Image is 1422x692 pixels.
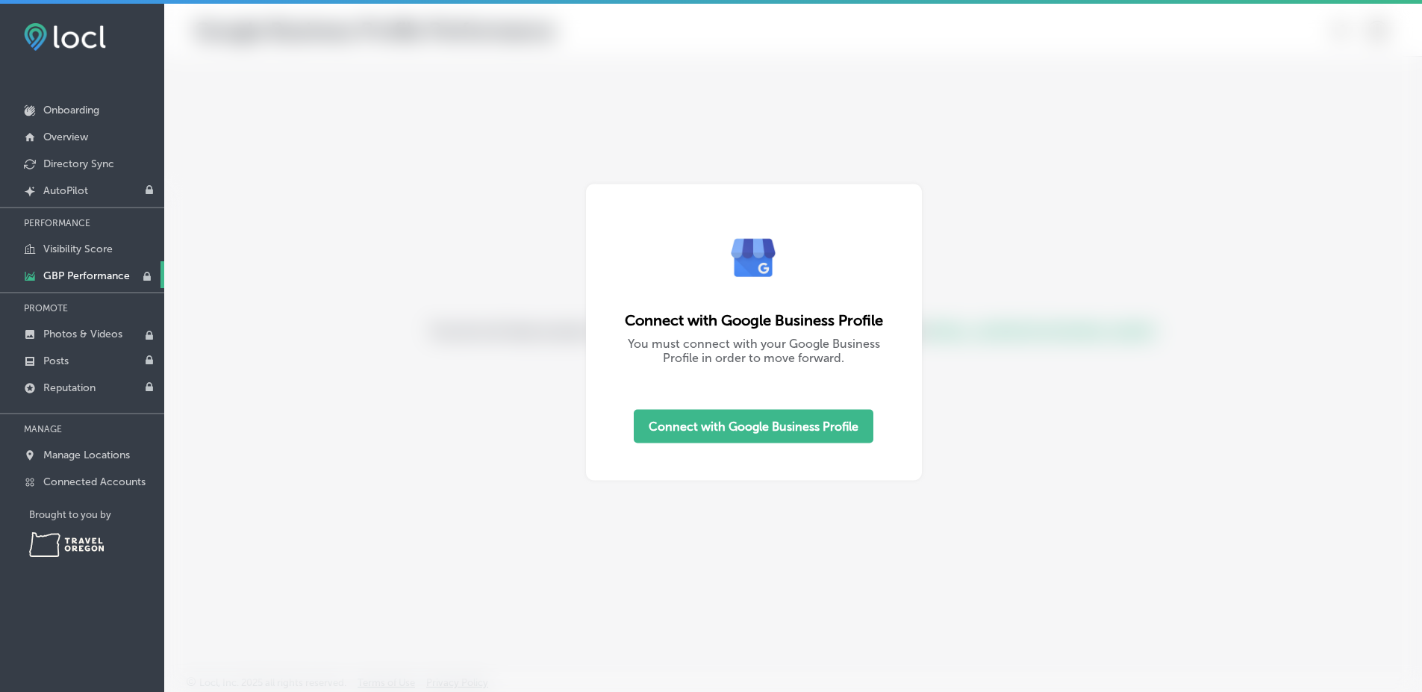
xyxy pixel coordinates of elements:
p: GBP Performance [43,269,130,282]
p: Overview [43,131,88,143]
p: Reputation [43,381,96,394]
p: AutoPilot [43,184,88,197]
p: Connected Accounts [43,476,146,488]
img: Travel Oregon [29,532,104,557]
div: You must connect with your Google Business Profile in order to move forward. [616,336,892,364]
p: Brought to you by [29,509,164,520]
p: Manage Locations [43,449,130,461]
img: fda3e92497d09a02dc62c9cd864e3231.png [24,23,106,51]
div: Connect with Google Business Profile [625,311,883,328]
p: Visibility Score [43,243,113,255]
button: Connect with Google Business Profile [634,409,873,443]
p: Photos & Videos [43,328,122,340]
img: e7ababfa220611ac49bdb491a11684a6.png [717,221,791,296]
p: Directory Sync [43,158,114,170]
p: Posts [43,355,69,367]
p: Onboarding [43,104,99,116]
